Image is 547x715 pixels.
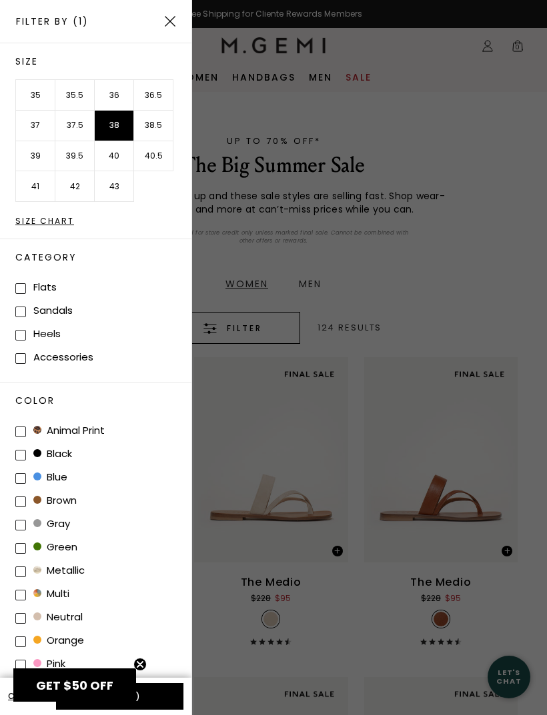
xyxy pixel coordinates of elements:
h2: Filter By (1) [16,16,89,27]
span: gray [33,516,70,530]
span: pink [33,656,65,670]
li: 35 [16,80,55,111]
li: 35.5 [55,80,95,111]
li: 38 [95,111,134,141]
img: v-09862-swatch.png [33,426,41,434]
span: GET $50 OFF [36,677,113,694]
span: orange [33,633,84,647]
li: 39.5 [55,141,95,172]
h2: Category [15,253,191,262]
label: Flats [33,280,57,294]
span: black [33,446,72,460]
span: multi [33,586,69,600]
img: Close [165,16,175,27]
span: metallic [33,563,85,577]
li: 38.5 [134,111,173,141]
span: brown [33,493,77,507]
label: Heels [33,327,61,341]
label: Sandals [33,303,73,317]
li: 43 [95,171,134,202]
li: 40.5 [134,141,173,172]
button: Close teaser [133,658,147,671]
img: v-10011-swatch.png [33,566,41,574]
li: 39 [16,141,55,172]
li: 40 [95,141,134,172]
span: animal print [33,423,105,437]
li: 42 [55,171,95,202]
div: GET $50 OFFClose teaser [13,668,136,702]
li: 37.5 [55,111,95,141]
span: blue [33,470,67,484]
li: 36 [95,80,134,111]
span: neutral [33,610,83,624]
label: Accessories [33,350,93,364]
h2: Color [15,396,191,405]
h2: Size [15,57,191,66]
a: Clear All [8,691,45,702]
div: Size Chart [15,217,191,225]
li: 37 [16,111,55,141]
li: 36.5 [134,80,173,111]
span: green [33,540,77,554]
li: 41 [16,171,55,202]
